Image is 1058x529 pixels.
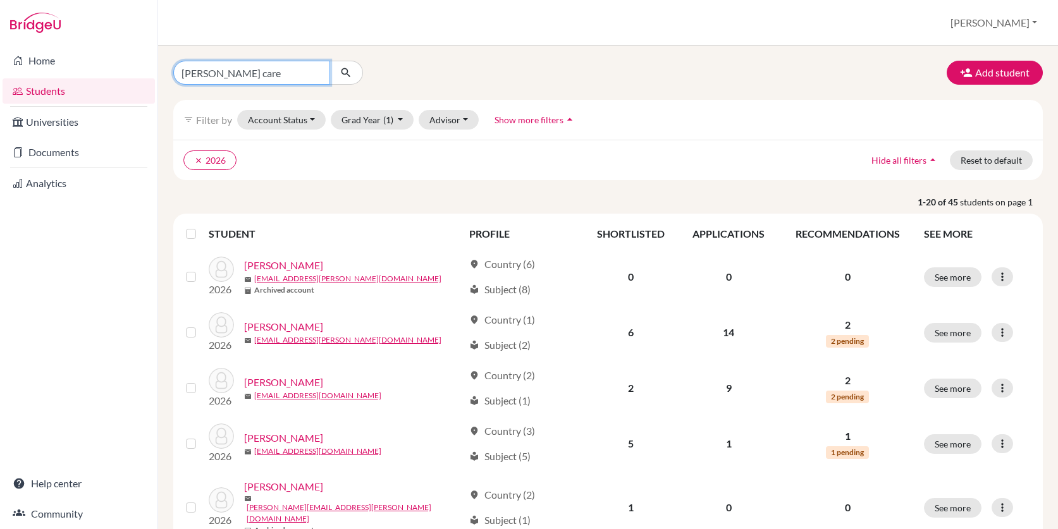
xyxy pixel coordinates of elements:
div: Country (6) [469,257,535,272]
a: [PERSON_NAME] [244,375,323,390]
button: Reset to default [950,150,1033,170]
button: See more [924,379,981,398]
span: mail [244,448,252,456]
button: Grad Year(1) [331,110,414,130]
img: Adams, Kaitlin [209,257,234,282]
span: 2 pending [826,335,869,348]
p: 2 [787,373,909,388]
span: 1 pending [826,446,869,459]
p: 2026 [209,393,234,408]
th: SEE MORE [916,219,1038,249]
span: Show more filters [495,114,563,125]
a: [EMAIL_ADDRESS][PERSON_NAME][DOMAIN_NAME] [254,334,441,346]
td: 9 [679,360,779,416]
div: Subject (5) [469,449,531,464]
button: Add student [947,61,1043,85]
p: 2026 [209,282,234,297]
td: 0 [583,249,679,305]
p: 2026 [209,337,234,353]
td: 6 [583,305,679,360]
p: 1 [787,429,909,444]
span: 2 pending [826,391,869,403]
input: Find student by name... [173,61,330,85]
button: Advisor [419,110,479,130]
span: mail [244,392,252,400]
th: APPLICATIONS [679,219,779,249]
img: Bethell, Camryn [209,368,234,393]
a: Help center [3,471,155,496]
td: 0 [679,249,779,305]
a: Home [3,48,155,73]
p: 2026 [209,449,234,464]
button: Hide all filtersarrow_drop_up [861,150,950,170]
a: [EMAIL_ADDRESS][PERSON_NAME][DOMAIN_NAME] [254,273,441,284]
button: See more [924,323,981,343]
button: [PERSON_NAME] [945,11,1043,35]
span: location_on [469,370,479,380]
button: clear2026 [183,150,237,170]
span: mail [244,495,252,502]
div: Country (2) [469,487,535,502]
span: Hide all filters [871,155,926,166]
div: Subject (8) [469,282,531,297]
p: 2026 [209,513,234,528]
th: SHORTLISTED [583,219,679,249]
button: Account Status [237,110,326,130]
a: [PERSON_NAME][EMAIL_ADDRESS][PERSON_NAME][DOMAIN_NAME] [247,502,464,525]
div: Country (3) [469,423,535,439]
td: 1 [679,416,779,471]
span: location_on [469,259,479,269]
div: Subject (1) [469,513,531,528]
span: location_on [469,426,479,436]
button: Show more filtersarrow_drop_up [484,110,587,130]
a: Documents [3,140,155,165]
span: Filter by [196,114,232,126]
td: 2 [583,360,679,416]
span: mail [244,276,252,283]
a: Community [3,501,155,526]
p: 2 [787,317,909,332]
span: (1) [383,114,393,125]
p: 0 [787,500,909,515]
span: location_on [469,315,479,325]
i: clear [194,156,203,165]
th: STUDENT [209,219,462,249]
img: Briard, Sophia [209,423,234,449]
span: inventory_2 [244,287,252,295]
span: local_library [469,451,479,461]
div: Country (2) [469,368,535,383]
a: [PERSON_NAME] [244,319,323,334]
a: Analytics [3,171,155,196]
i: arrow_drop_up [926,154,939,166]
a: [EMAIL_ADDRESS][DOMAIN_NAME] [254,390,381,401]
button: See more [924,498,981,518]
span: mail [244,337,252,344]
button: See more [924,267,981,287]
b: Archived account [254,284,314,296]
span: students on page 1 [960,195,1043,209]
img: Butler, Ethan [209,487,234,513]
td: 14 [679,305,779,360]
div: Country (1) [469,312,535,327]
span: local_library [469,515,479,525]
span: local_library [469,396,479,406]
span: local_library [469,284,479,295]
i: arrow_drop_up [563,113,576,126]
img: Beauchesne, Henricia [209,312,234,337]
th: PROFILE [462,219,583,249]
a: Students [3,78,155,104]
button: See more [924,434,981,454]
span: local_library [469,340,479,350]
div: Subject (1) [469,393,531,408]
i: filter_list [183,114,194,125]
a: [PERSON_NAME] [244,479,323,494]
td: 5 [583,416,679,471]
strong: 1-20 of 45 [918,195,960,209]
a: [EMAIL_ADDRESS][DOMAIN_NAME] [254,446,381,457]
div: Subject (2) [469,337,531,353]
a: Universities [3,109,155,135]
a: [PERSON_NAME] [244,430,323,446]
img: Bridge-U [10,13,61,33]
p: 0 [787,269,909,284]
span: location_on [469,490,479,500]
